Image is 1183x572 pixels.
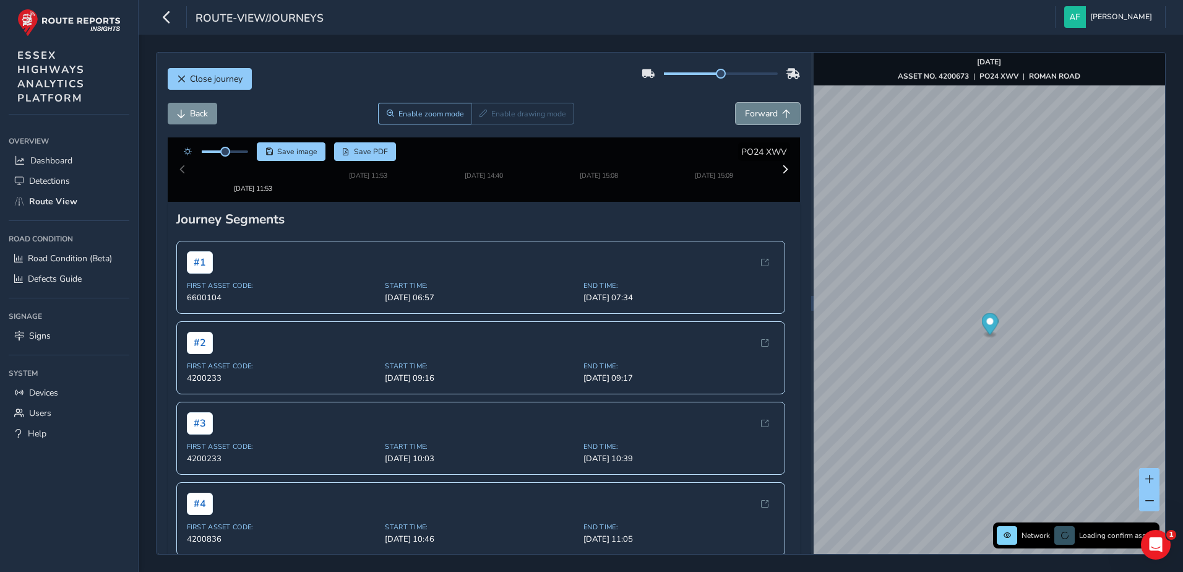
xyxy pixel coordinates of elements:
[354,147,388,157] span: Save PDF
[385,281,576,292] span: [DATE] 06:57
[187,512,378,521] span: First Asset Code:
[385,442,576,453] span: [DATE] 10:03
[196,11,324,28] span: route-view/journeys
[17,48,85,105] span: ESSEX HIGHWAYS ANALYTICS PLATFORM
[29,330,51,342] span: Signs
[187,523,378,534] span: 4200836
[28,273,82,285] span: Defects Guide
[9,269,129,289] a: Defects Guide
[9,326,129,346] a: Signs
[1064,6,1086,28] img: diamond-layout
[187,240,213,262] span: # 1
[187,362,378,373] span: 4200233
[898,71,1080,81] div: | |
[190,108,208,119] span: Back
[898,71,969,81] strong: ASSET NO. 4200673
[977,57,1001,67] strong: [DATE]
[9,191,129,212] a: Route View
[9,364,129,383] div: System
[583,512,775,521] span: End Time:
[9,230,129,248] div: Road Condition
[1022,531,1050,540] span: Network
[9,307,129,326] div: Signage
[446,156,522,168] img: Thumbnail frame
[28,253,112,264] span: Road Condition (Beta)
[257,142,325,161] button: Save
[583,442,775,453] span: [DATE] 10:39
[9,171,129,191] a: Detections
[583,270,775,279] span: End Time:
[28,428,46,440] span: Help
[1141,530,1171,560] iframe: Intercom live chat
[9,423,129,444] a: Help
[168,68,252,90] button: Close journey
[979,71,1018,81] strong: PO24 XWV
[187,401,213,423] span: # 3
[330,156,406,168] img: Thumbnail frame
[583,523,775,534] span: [DATE] 11:05
[187,482,213,505] span: # 4
[9,403,129,423] a: Users
[187,281,378,292] span: 6600104
[190,73,243,85] span: Close journey
[583,350,775,360] span: End Time:
[561,168,637,177] div: [DATE] 15:08
[378,103,471,124] button: Zoom
[385,512,576,521] span: Start Time:
[9,132,129,150] div: Overview
[9,383,129,403] a: Devices
[446,168,522,177] div: [DATE] 14:40
[215,168,291,177] div: [DATE] 11:53
[1079,531,1156,540] span: Loading confirm assets
[176,199,792,217] div: Journey Segments
[385,431,576,440] span: Start Time:
[187,442,378,453] span: 4200233
[745,108,778,119] span: Forward
[168,103,217,124] button: Back
[741,146,787,158] span: PO24 XWV
[676,156,752,168] img: Thumbnail frame
[583,362,775,373] span: [DATE] 09:17
[334,142,397,161] button: PDF
[1166,530,1176,540] span: 1
[583,281,775,292] span: [DATE] 07:34
[1064,6,1156,28] button: [PERSON_NAME]
[29,407,51,419] span: Users
[981,313,998,339] div: Map marker
[187,431,378,440] span: First Asset Code:
[583,431,775,440] span: End Time:
[30,155,72,167] span: Dashboard
[187,321,213,343] span: # 2
[385,350,576,360] span: Start Time:
[215,156,291,168] img: Thumbnail frame
[9,248,129,269] a: Road Condition (Beta)
[277,147,317,157] span: Save image
[1029,71,1080,81] strong: ROMAN ROAD
[29,175,70,187] span: Detections
[1090,6,1152,28] span: [PERSON_NAME]
[9,150,129,171] a: Dashboard
[385,362,576,373] span: [DATE] 09:16
[29,196,77,207] span: Route View
[398,109,464,119] span: Enable zoom mode
[330,168,406,177] div: [DATE] 11:53
[187,350,378,360] span: First Asset Code:
[187,270,378,279] span: First Asset Code:
[385,523,576,534] span: [DATE] 10:46
[385,270,576,279] span: Start Time:
[676,168,752,177] div: [DATE] 15:09
[736,103,800,124] button: Forward
[29,387,58,399] span: Devices
[561,156,637,168] img: Thumbnail frame
[17,9,121,37] img: rr logo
